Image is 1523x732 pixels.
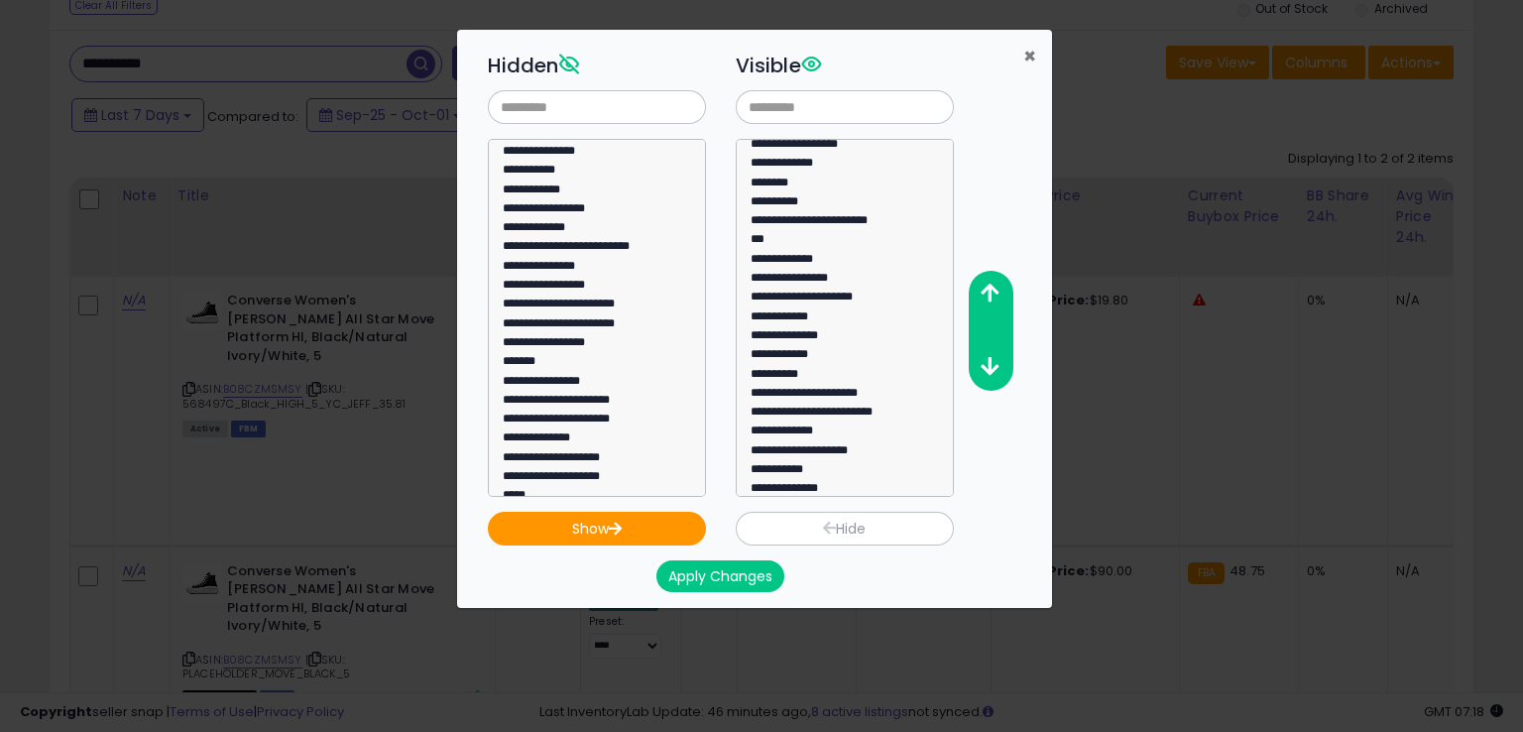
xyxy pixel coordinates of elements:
[488,51,706,80] h3: Hidden
[736,51,954,80] h3: Visible
[736,512,954,546] button: Hide
[488,512,706,546] button: Show
[656,560,784,592] button: Apply Changes
[1023,42,1036,70] span: ×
